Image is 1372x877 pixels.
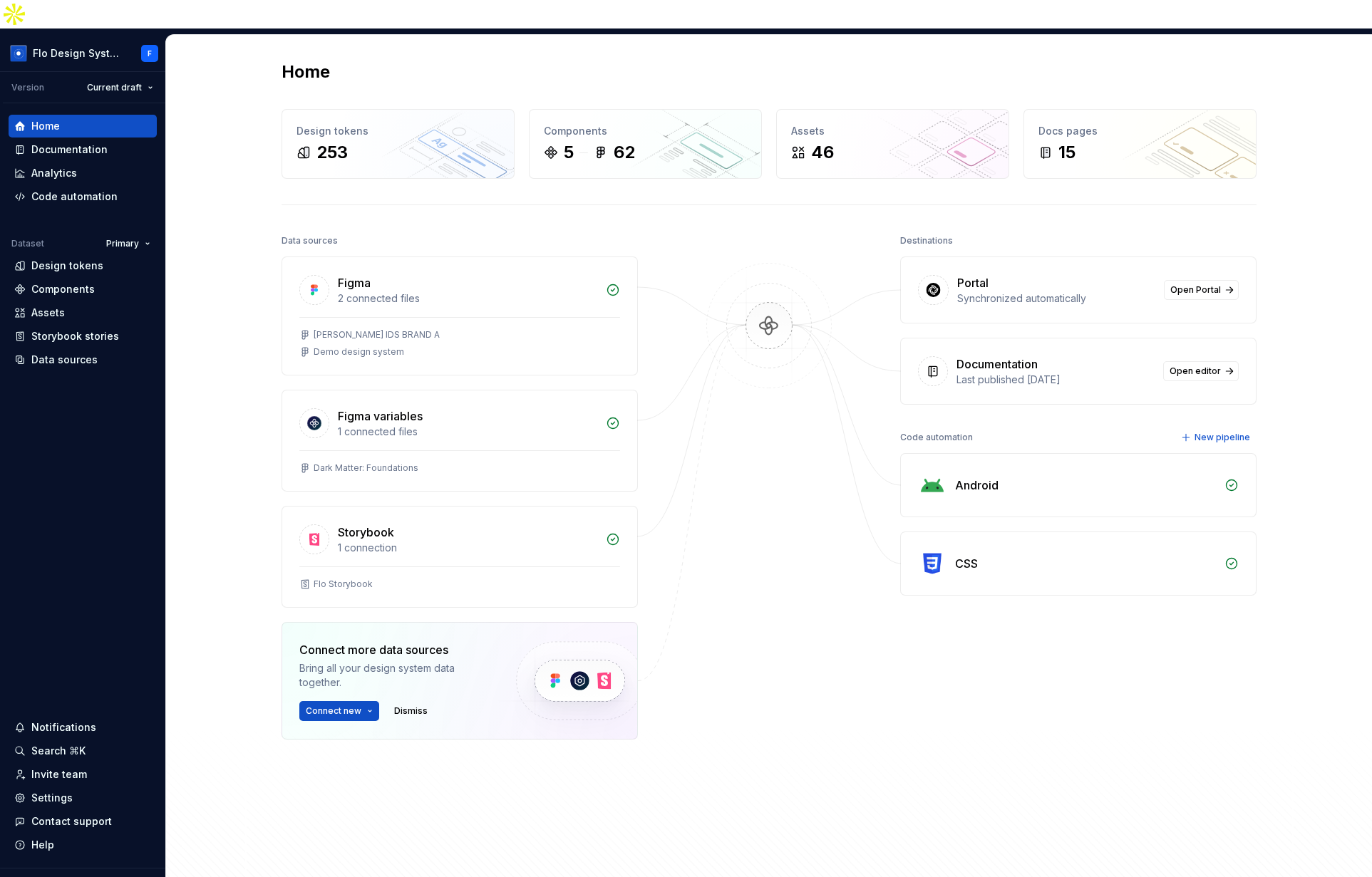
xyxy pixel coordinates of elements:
div: [PERSON_NAME] IDS BRAND A [314,329,440,341]
span: Open editor [1170,365,1221,377]
div: 1 connected files [338,425,597,439]
div: 1 connection [338,541,597,555]
button: New pipeline [1177,427,1257,447]
button: Search ⌘K [9,740,157,762]
button: Notifications [9,716,157,739]
div: Destinations [900,231,953,251]
div: Data sources [31,353,98,367]
div: Version [11,82,44,93]
a: Figma2 connected files[PERSON_NAME] IDS BRAND ADemo design system [282,256,638,375]
span: Primary [106,238,139,249]
div: Search ⌘K [31,744,86,758]
a: Home [9,115,157,137]
div: Components [544,124,747,138]
div: F [148,48,152,59]
span: Open Portal [1170,284,1221,296]
a: Open editor [1163,361,1239,381]
div: Dark Matter: Foundations [314,462,418,474]
div: Flo Storybook [314,578,373,590]
a: Components [9,278,157,301]
div: 46 [811,141,834,164]
div: Assets [791,124,994,138]
div: Docs pages [1038,124,1242,138]
div: Help [31,838,54,852]
div: 62 [614,141,635,164]
span: New pipeline [1195,432,1250,443]
span: Connect new [306,705,361,717]
div: Home [31,119,60,133]
div: Components [31,282,95,296]
a: Assets46 [776,109,1009,179]
div: Data sources [282,231,338,251]
h2: Home [282,61,330,83]
a: Data sources [9,348,157,371]
div: 5 [564,141,574,164]
button: Contact support [9,810,157,833]
div: Design tokens [31,259,103,273]
div: Flo Design System [33,46,124,61]
a: Storybook1 connectionFlo Storybook [282,506,638,608]
div: Demo design system [314,346,404,358]
span: Current draft [87,82,142,93]
a: Assets [9,301,157,324]
div: Contact support [31,814,112,829]
a: Code automation [9,185,157,208]
div: 2 connected files [338,291,597,306]
button: Primary [100,234,157,254]
a: Documentation [9,138,157,161]
button: Dismiss [388,701,434,721]
div: Connect more data sources [299,641,492,658]
div: Documentation [31,142,108,157]
a: Settings [9,787,157,809]
div: Analytics [31,166,77,180]
div: Code automation [31,190,118,204]
a: Analytics [9,162,157,185]
div: 253 [316,141,348,164]
div: Android [955,477,999,494]
span: Dismiss [394,705,428,717]
button: Connect new [299,701,379,721]
img: 049812b6-2877-400d-9dc9-987621144c16.png [10,45,27,62]
div: Assets [31,306,65,320]
a: Open Portal [1164,280,1239,300]
div: Figma [338,274,371,291]
div: Dataset [11,238,44,249]
div: Synchronized automatically [957,291,1155,306]
div: Notifications [31,720,96,735]
div: Last published [DATE] [956,373,1155,387]
div: Code automation [900,427,973,447]
div: Portal [957,274,989,291]
div: 15 [1058,141,1076,164]
a: Figma variables1 connected filesDark Matter: Foundations [282,390,638,492]
button: Help [9,834,157,856]
div: Bring all your design system data together. [299,661,492,690]
div: Storybook stories [31,329,119,343]
div: Settings [31,791,73,805]
div: CSS [955,555,978,572]
button: Current draft [81,78,160,98]
div: Design tokens [296,124,500,138]
div: Invite team [31,767,87,782]
a: Docs pages15 [1023,109,1257,179]
button: Flo Design SystemF [3,38,163,68]
a: Invite team [9,763,157,786]
a: Storybook stories [9,325,157,348]
div: Storybook [338,524,394,541]
a: Components562 [529,109,762,179]
a: Design tokens253 [282,109,515,179]
div: Documentation [956,356,1038,373]
a: Design tokens [9,254,157,277]
div: Figma variables [338,408,423,425]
